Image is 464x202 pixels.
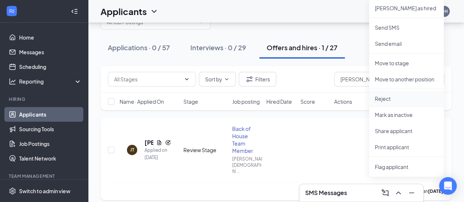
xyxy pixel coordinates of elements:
a: Scheduling [19,59,82,74]
span: Actions [334,98,352,105]
div: Switch to admin view [19,187,70,195]
div: Applied on [DATE] [145,147,171,161]
button: ChevronUp [392,187,404,199]
svg: Document [156,140,162,146]
span: Hired Date [266,98,292,105]
h5: [PERSON_NAME] [145,139,153,147]
span: Score [300,98,315,105]
h1: Applicants [101,5,147,18]
svg: ComposeMessage [381,188,390,197]
button: Filter Filters [239,72,276,87]
button: ComposeMessage [379,187,391,199]
span: Sort by [205,77,222,82]
div: OH [441,8,448,14]
b: [DATE] [428,188,443,194]
a: Job Postings [19,136,82,151]
svg: Analysis [9,78,16,85]
p: Print applicant [375,143,438,151]
svg: ChevronDown [224,76,230,82]
a: Messages [19,45,82,59]
div: [PERSON_NAME] [DEMOGRAPHIC_DATA]-fil ... [232,156,262,175]
svg: ChevronDown [184,76,190,82]
svg: Filter [245,75,254,84]
input: Search in offers and hires [334,72,444,87]
svg: WorkstreamLogo [8,7,15,15]
button: Minimize [406,187,417,199]
div: Applications · 0 / 57 [108,43,170,52]
a: Applicants [19,107,82,122]
div: Reporting [19,78,82,85]
div: Back of House Team Member [232,125,262,154]
button: Sort byChevronDown [199,72,236,87]
svg: Collapse [71,8,78,15]
div: Open Intercom Messenger [439,177,457,195]
input: All Stages [114,75,181,83]
h3: SMS Messages [305,189,347,197]
svg: ChevronDown [150,7,158,16]
div: Team Management [9,173,80,179]
svg: Reapply [165,140,171,146]
a: Talent Network [19,151,82,166]
svg: Settings [9,187,16,195]
div: Review Stage [183,146,228,154]
div: Offers and hires · 1 / 27 [267,43,337,52]
span: Stage [183,98,198,105]
div: JT [130,147,134,153]
a: Home [19,30,82,45]
svg: ChevronUp [394,188,403,197]
span: Name · Applied On [120,98,164,105]
div: Hiring [9,96,80,102]
a: Sourcing Tools [19,122,82,136]
svg: Minimize [407,188,416,197]
span: Job posting [232,98,260,105]
div: Interviews · 0 / 29 [190,43,246,52]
